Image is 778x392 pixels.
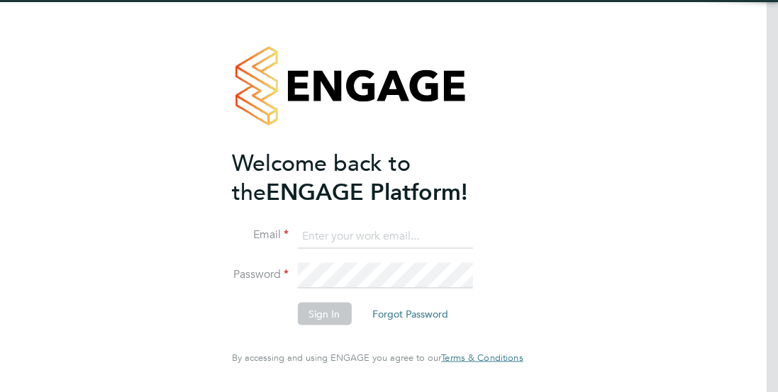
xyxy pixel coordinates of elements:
span: By accessing and using ENGAGE you agree to our [232,352,523,364]
label: Password [232,267,289,282]
a: Terms & Conditions [441,352,523,364]
span: Terms & Conditions [441,352,523,364]
label: Email [232,228,289,242]
h2: ENGAGE Platform! [232,148,509,206]
button: Sign In [297,303,351,325]
span: Welcome back to the [232,149,411,206]
button: Forgot Password [361,303,460,325]
input: Enter your work email... [297,223,472,249]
